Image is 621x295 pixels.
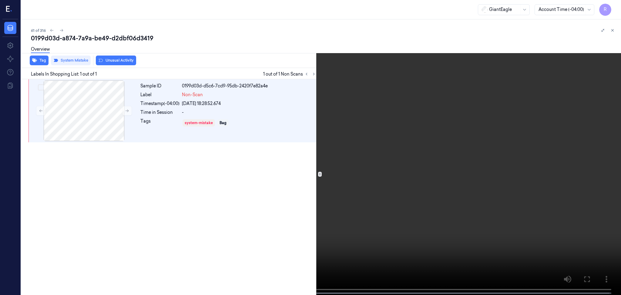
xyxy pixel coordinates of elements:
span: Non-Scan [182,92,203,98]
span: Labels In Shopping List: 1 out of 1 [31,71,97,77]
button: Select row [38,84,44,90]
span: 1 out of 1 Non Scans [263,70,317,78]
div: [DATE] 18:28:52.674 [182,100,316,107]
div: Sample ID [140,83,180,89]
button: R [599,4,611,16]
div: Tags [140,118,180,128]
button: Tag [30,56,49,65]
a: Overview [31,46,50,53]
button: System Mistake [51,56,91,65]
div: Timestamp (-04:00) [140,100,180,107]
div: 0199d03d-a874-7a9a-be49-d2dbf06d3419 [31,34,616,42]
div: system-mistake [185,120,213,126]
button: Unusual Activity [96,56,136,65]
div: Label [140,92,180,98]
div: 0199d03d-d5c6-7cd9-95db-2420f7e82a4e [182,83,316,89]
div: Bag [220,120,227,126]
div: Time in Session [140,109,180,116]
div: - [182,109,316,116]
span: 61 of 316 [31,28,46,33]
